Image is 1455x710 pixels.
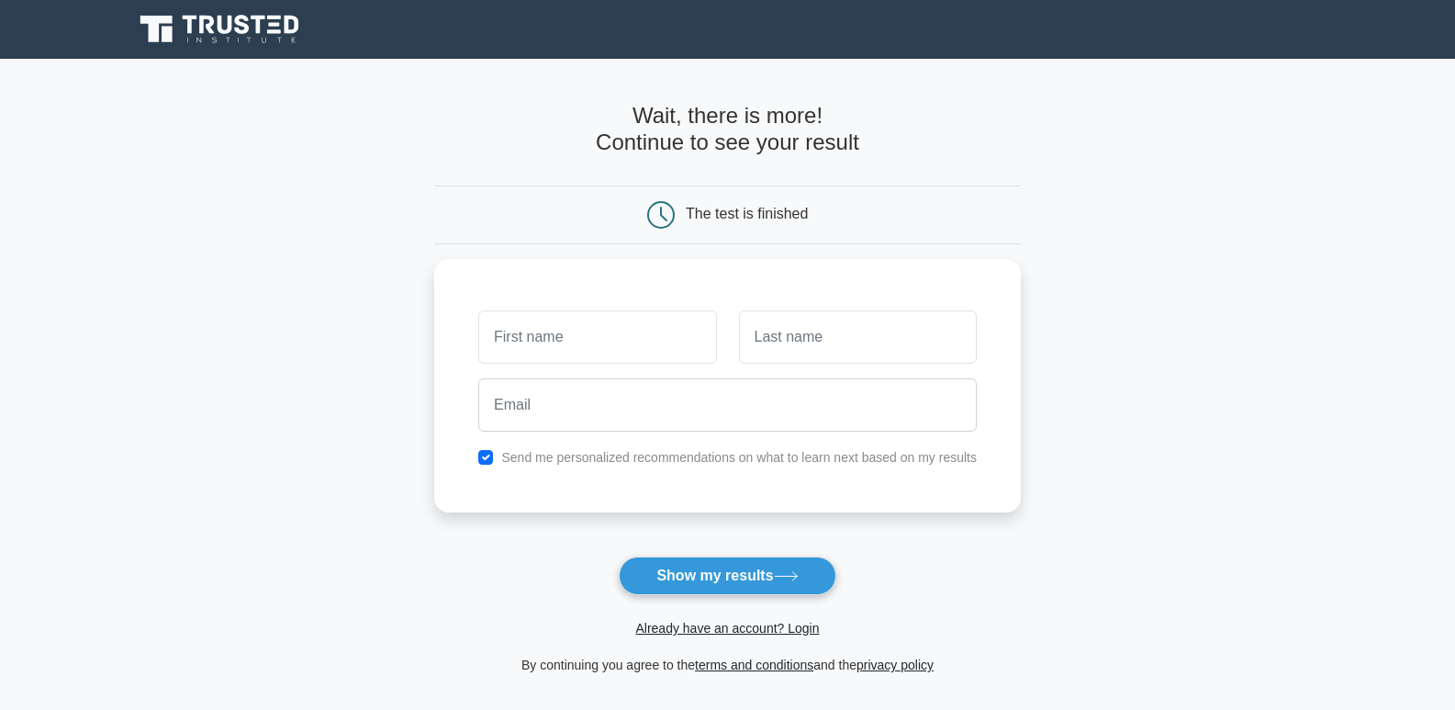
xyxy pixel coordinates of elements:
input: First name [478,310,716,364]
a: terms and conditions [695,658,813,672]
button: Show my results [619,557,835,595]
a: privacy policy [856,658,934,672]
label: Send me personalized recommendations on what to learn next based on my results [501,450,977,465]
div: By continuing you agree to the and the [423,654,1032,676]
h4: Wait, there is more! Continue to see your result [434,103,1021,156]
input: Last name [739,310,977,364]
div: The test is finished [686,206,808,221]
a: Already have an account? Login [635,621,819,636]
input: Email [478,378,977,432]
